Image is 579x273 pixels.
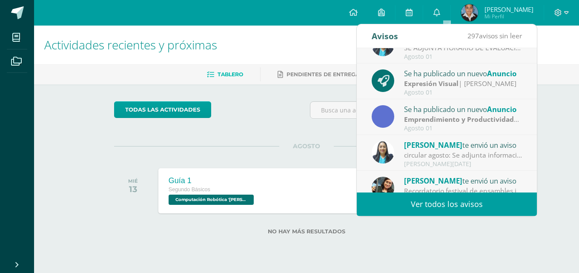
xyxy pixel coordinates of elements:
span: AGOSTO [279,142,334,150]
div: Se ha publicado un nuevo [404,68,522,79]
div: te envió un aviso [404,139,522,150]
div: | [PERSON_NAME] [404,79,522,89]
div: Agosto 01 [404,125,522,132]
span: Anuncio [487,104,516,114]
span: avisos sin leer [467,31,522,40]
div: Agosto 01 [404,53,522,60]
span: Mi Perfil [484,13,533,20]
div: Agosto 01 [404,89,522,96]
span: Pendientes de entrega [287,71,359,78]
span: Actividades recientes y próximas [44,37,217,53]
div: circular agosto: Se adjunta información importante [404,150,522,160]
div: [PERSON_NAME][DATE] [404,161,522,168]
a: Tablero [207,68,243,81]
span: Computación Robótica 'Newton' [169,195,254,205]
div: Se ha publicado un nuevo [404,103,522,115]
span: Segundo Básicos [169,187,210,193]
a: Ver todos los avisos [357,193,537,216]
div: | [PERSON_NAME] [404,115,522,124]
span: [PERSON_NAME] [484,5,533,14]
input: Busca una actividad próxima aquí... [310,102,499,118]
label: No hay más resultados [114,228,499,235]
span: Anuncio [487,69,516,78]
span: [PERSON_NAME] [404,140,462,150]
strong: Expresión Visual [404,79,459,88]
img: 49168807a2b8cca0ef2119beca2bd5ad.png [372,141,394,164]
a: todas las Actividades [114,101,211,118]
div: 13 [128,184,138,194]
span: Tablero [218,71,243,78]
a: Pendientes de entrega [278,68,359,81]
span: 297 [467,31,479,40]
strong: Emprendimiento y Productividad [404,115,519,124]
div: Avisos [372,24,398,48]
div: te envió un aviso [404,175,522,186]
div: Guía 1 [169,176,256,185]
span: [PERSON_NAME] [404,176,462,186]
div: SE ADJUNTA HORARIO DE EVALUACIONES: Saludos cordiales, se adjunta horario de evaluaciones para la... [404,43,522,53]
img: 4e7e8ef35bb7cabc6a71a558ddab3a94.png [461,4,478,21]
div: MIÉ [128,178,138,184]
img: afbb90b42ddb8510e0c4b806fbdf27cc.png [372,177,394,199]
div: Recordatorio festival de ensambles instrumentales: Mañana los chicos llegan con su uniforme que c... [404,186,522,196]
